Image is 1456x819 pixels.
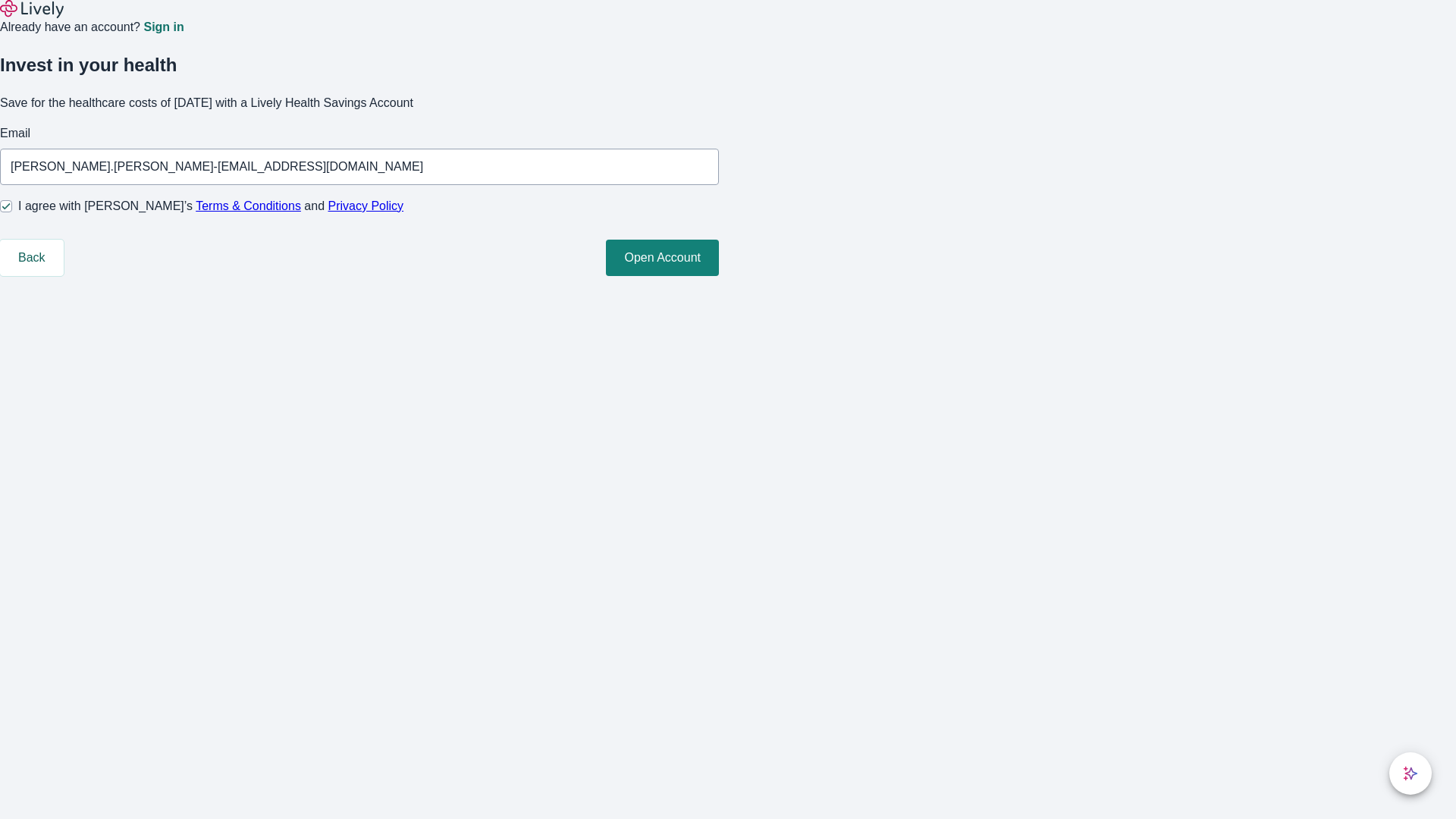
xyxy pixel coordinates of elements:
svg: Lively AI Assistant [1403,766,1418,781]
button: Open Account [606,240,719,276]
a: Sign in [143,21,184,33]
a: Terms & Conditions [196,199,301,212]
a: Privacy Policy [328,199,404,212]
span: I agree with [PERSON_NAME]’s and [18,197,403,215]
button: chat [1389,752,1432,795]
